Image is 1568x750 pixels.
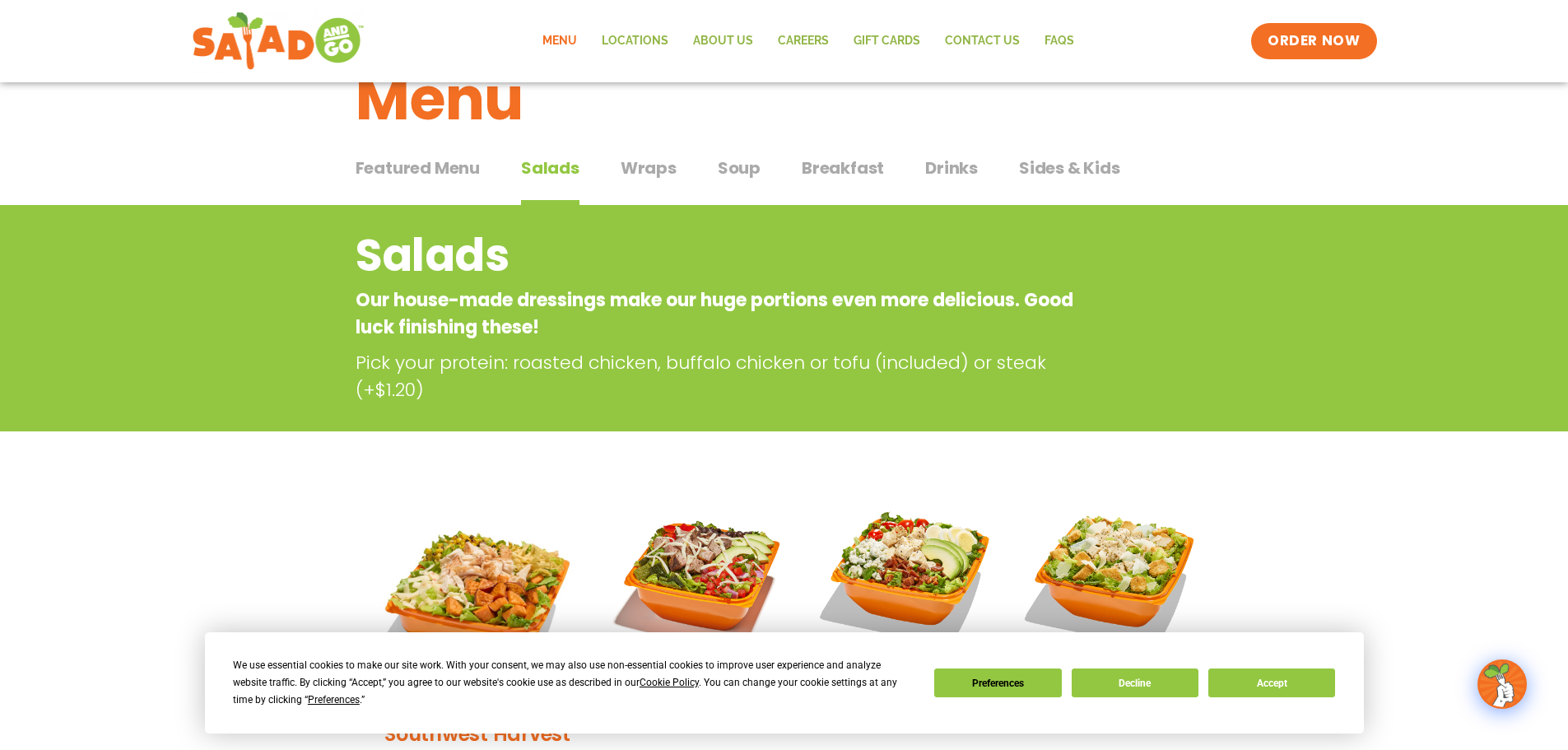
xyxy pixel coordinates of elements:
[356,54,1213,143] h1: Menu
[1032,22,1086,60] a: FAQs
[765,22,841,60] a: Careers
[1019,156,1120,180] span: Sides & Kids
[621,156,677,180] span: Wraps
[1021,487,1200,667] img: Product photo for Caesar Salad
[925,156,978,180] span: Drinks
[368,487,588,707] img: Product photo for Southwest Harvest Salad
[308,694,360,706] span: Preferences
[817,487,996,667] img: Product photo for Cobb Salad
[933,22,1032,60] a: Contact Us
[521,156,579,180] span: Salads
[1072,668,1198,697] button: Decline
[192,8,365,74] img: new-SAG-logo-768×292
[1268,31,1360,51] span: ORDER NOW
[841,22,933,60] a: GIFT CARDS
[640,677,699,688] span: Cookie Policy
[205,632,1364,734] div: Cookie Consent Prompt
[356,150,1213,206] div: Tabbed content
[681,22,765,60] a: About Us
[530,22,589,60] a: Menu
[1208,668,1335,697] button: Accept
[356,222,1081,289] h2: Salads
[356,349,1088,403] p: Pick your protein: roasted chicken, buffalo chicken or tofu (included) or steak (+$1.20)
[802,156,884,180] span: Breakfast
[612,487,791,667] img: Product photo for Fajita Salad
[934,668,1061,697] button: Preferences
[233,657,914,709] div: We use essential cookies to make our site work. With your consent, we may also use non-essential ...
[530,22,1086,60] nav: Menu
[1251,23,1376,59] a: ORDER NOW
[356,286,1081,341] p: Our house-made dressings make our huge portions even more delicious. Good luck finishing these!
[1479,661,1525,707] img: wpChatIcon
[718,156,761,180] span: Soup
[589,22,681,60] a: Locations
[356,156,480,180] span: Featured Menu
